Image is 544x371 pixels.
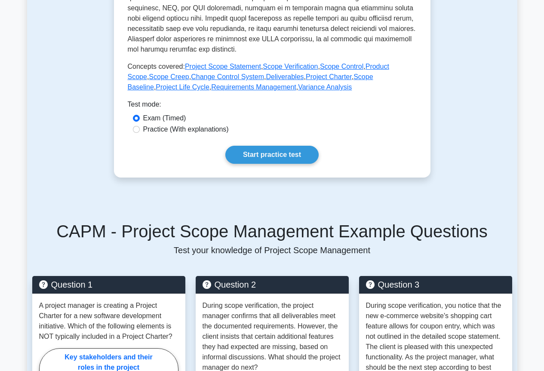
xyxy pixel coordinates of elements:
h5: Question 3 [366,279,505,290]
a: Start practice test [225,146,319,164]
h5: Question 2 [203,279,342,290]
a: Scope Verification [263,63,318,70]
a: Deliverables [266,73,304,80]
p: Concepts covered: , , , , , , , , , , , [128,61,417,92]
h5: Question 1 [39,279,178,290]
p: Test your knowledge of Project Scope Management [32,245,512,255]
a: Variance Analysis [298,83,352,91]
a: Project Charter [306,73,352,80]
a: Scope Control [320,63,363,70]
div: Test mode: [128,99,417,113]
h5: CAPM - Project Scope Management Example Questions [32,221,512,242]
a: Change Control System [191,73,264,80]
a: Requirements Management [211,83,296,91]
a: Project Life Cycle [156,83,209,91]
label: Exam (Timed) [143,113,186,123]
a: Scope Creep [149,73,189,80]
p: A project manager is creating a Project Charter for a new software development initiative. Which ... [39,300,178,342]
a: Project Scope Statement [185,63,261,70]
label: Practice (With explanations) [143,124,229,135]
